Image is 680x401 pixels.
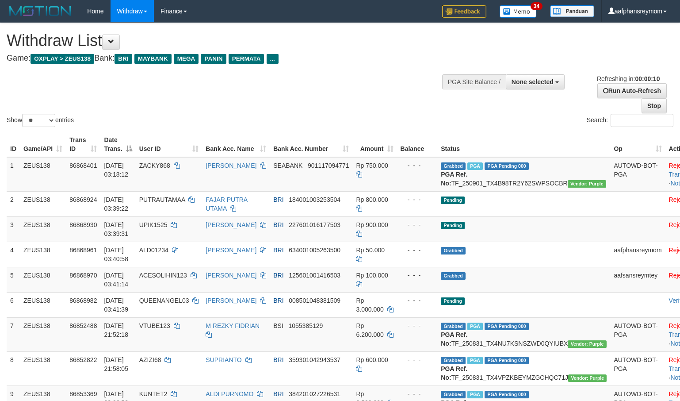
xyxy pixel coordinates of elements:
[206,297,256,304] a: [PERSON_NAME]
[206,162,256,169] a: [PERSON_NAME]
[100,132,135,157] th: Date Trans.: activate to sort column descending
[635,75,660,82] strong: 00:00:10
[356,221,388,228] span: Rp 900.000
[587,114,673,127] label: Search:
[7,54,444,63] h4: Game: Bank:
[206,322,260,329] a: M REZKY FIDRIAN
[356,272,388,279] span: Rp 100.000
[352,132,397,157] th: Amount: activate to sort column ascending
[500,5,537,18] img: Button%20Memo.svg
[308,162,349,169] span: Copy 901117094771 to clipboard
[273,272,283,279] span: BRI
[7,242,20,267] td: 4
[485,391,529,398] span: PGA Pending
[597,83,667,98] a: Run Auto-Refresh
[642,98,667,113] a: Stop
[437,132,610,157] th: Status
[206,221,256,228] a: [PERSON_NAME]
[31,54,94,64] span: OXPLAY > ZEUS138
[104,221,128,237] span: [DATE] 03:39:31
[7,32,444,50] h1: Withdraw List
[401,271,434,280] div: - - -
[356,162,388,169] span: Rp 750.000
[356,247,385,254] span: Rp 50.000
[568,374,607,382] span: Vendor URL: https://trx4.1velocity.biz
[273,162,302,169] span: SEABANK
[69,322,97,329] span: 86852488
[139,247,168,254] span: ALD01234
[69,221,97,228] span: 86868930
[610,157,665,192] td: AUTOWD-BOT-PGA
[401,161,434,170] div: - - -
[69,356,97,363] span: 86852822
[69,390,97,397] span: 86853369
[273,221,283,228] span: BRI
[441,331,467,347] b: PGA Ref. No:
[20,132,66,157] th: Game/API: activate to sort column ascending
[104,272,128,288] span: [DATE] 03:41:14
[273,390,283,397] span: BRI
[20,292,66,317] td: ZEUS138
[229,54,264,64] span: PERMATA
[20,157,66,192] td: ZEUS138
[20,351,66,386] td: ZEUS138
[401,389,434,398] div: - - -
[201,54,226,64] span: PANIN
[437,317,610,351] td: TF_250831_TX4NU7KSNSZWD0QYIUBX
[270,132,352,157] th: Bank Acc. Number: activate to sort column ascending
[273,297,283,304] span: BRI
[273,322,283,329] span: BSI
[467,323,483,330] span: Marked by aafsolysreylen
[136,132,202,157] th: User ID: activate to sort column ascending
[610,267,665,292] td: aafsansreymtey
[610,242,665,267] td: aafphansreymom
[401,355,434,364] div: - - -
[7,292,20,317] td: 6
[441,197,465,204] span: Pending
[206,272,256,279] a: [PERSON_NAME]
[441,162,466,170] span: Grabbed
[69,272,97,279] span: 86868970
[506,74,565,89] button: None selected
[7,157,20,192] td: 1
[401,195,434,204] div: - - -
[139,272,187,279] span: ACESOLIHIN123
[174,54,199,64] span: MEGA
[531,2,542,10] span: 34
[485,323,529,330] span: PGA Pending
[441,247,466,254] span: Grabbed
[104,196,128,212] span: [DATE] 03:39:22
[20,242,66,267] td: ZEUS138
[7,267,20,292] td: 5
[437,351,610,386] td: TF_250831_TX4VPZKBEYMZGCHQC71J
[485,162,529,170] span: PGA Pending
[104,356,128,372] span: [DATE] 21:58:05
[467,357,483,364] span: Marked by aaftrukkakada
[206,196,247,212] a: FAJAR PUTRA UTAMA
[20,191,66,216] td: ZEUS138
[134,54,172,64] span: MAYBANK
[485,357,529,364] span: PGA Pending
[610,132,665,157] th: Op: activate to sort column ascending
[273,247,283,254] span: BRI
[69,162,97,169] span: 86868401
[401,220,434,229] div: - - -
[289,390,340,397] span: Copy 384201027226531 to clipboard
[441,272,466,280] span: Grabbed
[512,78,554,85] span: None selected
[206,390,253,397] a: ALDI PURNOMO
[437,157,610,192] td: TF_250901_TX4B98TR2Y62SWPSOCBR
[139,390,168,397] span: KUNTET2
[202,132,270,157] th: Bank Acc. Name: activate to sort column ascending
[289,356,340,363] span: Copy 359301042943537 to clipboard
[139,322,170,329] span: VTUBE123
[289,297,340,304] span: Copy 008501048381509 to clipboard
[139,297,189,304] span: QUEENANGEL03
[441,222,465,229] span: Pending
[206,247,256,254] a: [PERSON_NAME]
[22,114,55,127] select: Showentries
[139,196,185,203] span: PUTRAUTAMAA
[115,54,132,64] span: BRI
[401,296,434,305] div: - - -
[568,180,606,188] span: Vendor URL: https://trx4.1velocity.biz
